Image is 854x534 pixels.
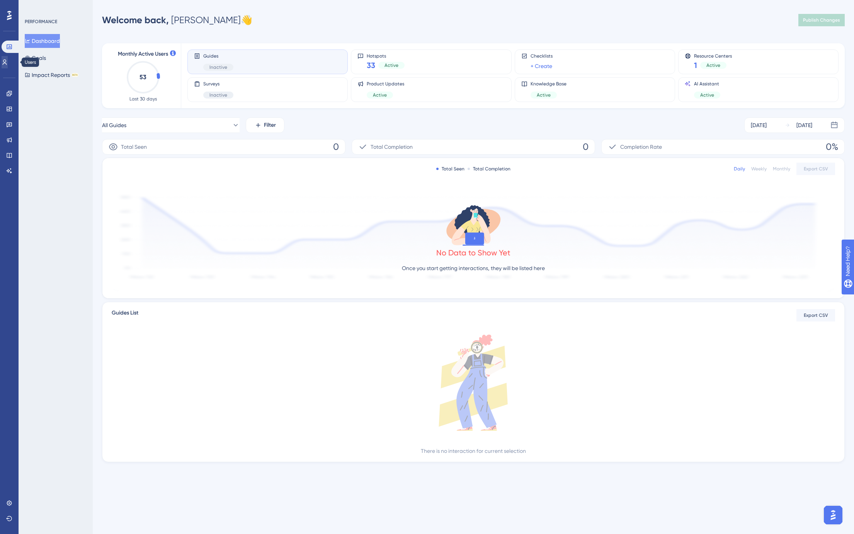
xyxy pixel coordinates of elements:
[333,141,339,153] span: 0
[118,49,168,59] span: Monthly Active Users
[796,121,812,130] div: [DATE]
[620,142,662,151] span: Completion Rate
[371,142,413,151] span: Total Completion
[826,141,838,153] span: 0%
[531,81,566,87] span: Knowledge Base
[384,62,398,68] span: Active
[402,264,545,273] p: Once you start getting interactions, they will be listed here
[803,17,840,23] span: Publish Changes
[25,51,46,65] button: Goals
[25,19,57,25] div: PERFORMANCE
[804,312,828,318] span: Export CSV
[694,53,732,58] span: Resource Centers
[822,503,845,527] iframe: UserGuiding AI Assistant Launcher
[102,14,252,26] div: [PERSON_NAME] 👋
[583,141,589,153] span: 0
[773,166,790,172] div: Monthly
[71,73,78,77] div: BETA
[421,446,526,456] div: There is no interaction for current selection
[25,68,78,82] button: Impact ReportsBETA
[121,142,147,151] span: Total Seen
[129,96,157,102] span: Last 30 days
[694,60,697,71] span: 1
[209,92,227,98] span: Inactive
[264,121,276,130] span: Filter
[102,14,169,26] span: Welcome back,
[139,73,146,81] text: 53
[373,92,387,98] span: Active
[367,81,404,87] span: Product Updates
[203,53,233,59] span: Guides
[468,166,510,172] div: Total Completion
[804,166,828,172] span: Export CSV
[798,14,845,26] button: Publish Changes
[246,117,284,133] button: Filter
[734,166,745,172] div: Daily
[367,60,375,71] span: 33
[796,163,835,175] button: Export CSV
[102,117,240,133] button: All Guides
[751,121,767,130] div: [DATE]
[531,53,553,59] span: Checklists
[102,121,126,130] span: All Guides
[531,61,552,71] a: + Create
[203,81,233,87] span: Surveys
[694,81,720,87] span: AI Assistant
[436,166,464,172] div: Total Seen
[706,62,720,68] span: Active
[112,308,138,322] span: Guides List
[18,2,48,11] span: Need Help?
[537,92,551,98] span: Active
[700,92,714,98] span: Active
[796,309,835,321] button: Export CSV
[751,166,767,172] div: Weekly
[209,64,227,70] span: Inactive
[436,247,510,258] div: No Data to Show Yet
[25,34,60,48] button: Dashboard
[367,53,405,58] span: Hotspots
